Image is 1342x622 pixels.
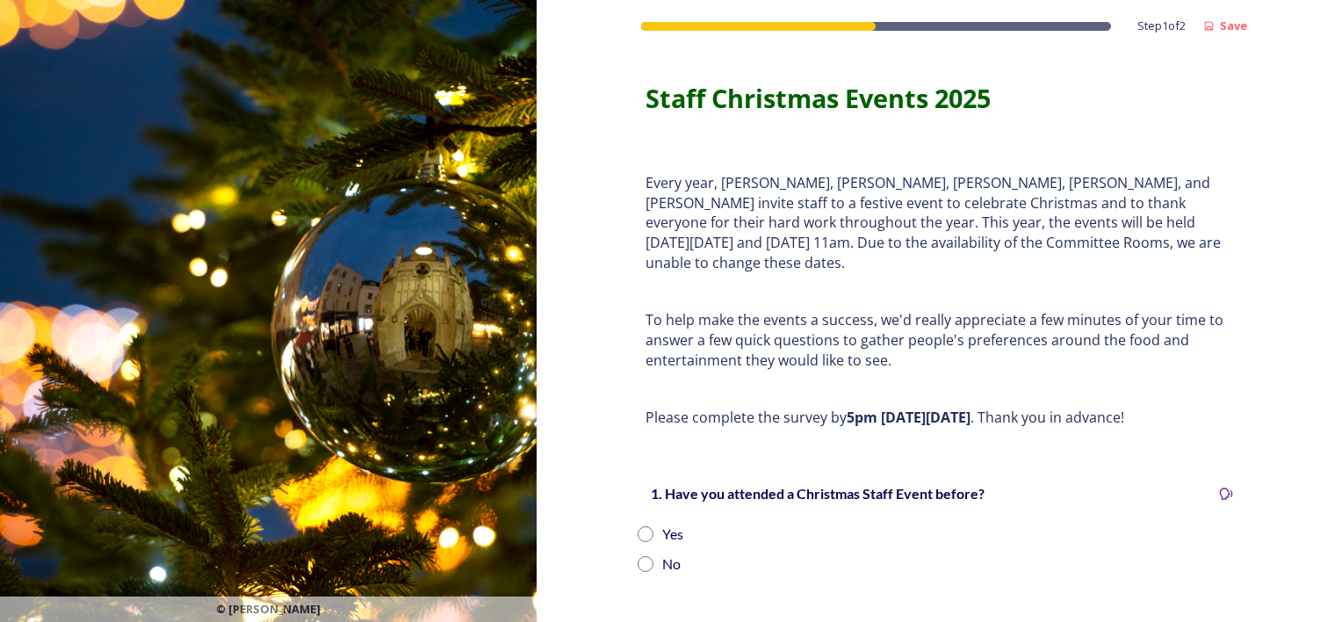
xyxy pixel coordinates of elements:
[216,601,321,618] span: © [PERSON_NAME]
[646,81,991,115] strong: Staff Christmas Events 2025
[646,310,1234,370] p: To help make the events a success, we'd really appreciate a few minutes of your time to answer a ...
[646,408,1234,428] p: Please complete the survey by . Thank you in advance!
[662,524,683,545] div: Yes
[651,485,985,502] strong: 1. Have you attended a Christmas Staff Event before?
[646,173,1234,273] p: Every year, [PERSON_NAME], [PERSON_NAME], [PERSON_NAME], [PERSON_NAME], and [PERSON_NAME] invite ...
[847,408,970,427] strong: 5pm [DATE][DATE]
[1137,18,1186,34] span: Step 1 of 2
[1220,18,1247,33] strong: Save
[662,553,681,575] div: No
